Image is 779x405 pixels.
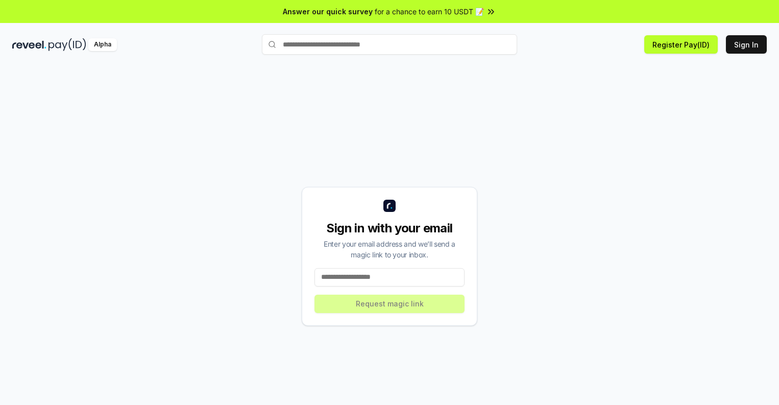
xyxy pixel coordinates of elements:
div: Enter your email address and we’ll send a magic link to your inbox. [314,239,465,260]
span: Answer our quick survey [283,6,373,17]
div: Sign in with your email [314,220,465,236]
div: Alpha [88,38,117,51]
span: for a chance to earn 10 USDT 📝 [375,6,484,17]
img: pay_id [48,38,86,51]
img: logo_small [383,200,396,212]
img: reveel_dark [12,38,46,51]
button: Register Pay(ID) [644,35,718,54]
button: Sign In [726,35,767,54]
